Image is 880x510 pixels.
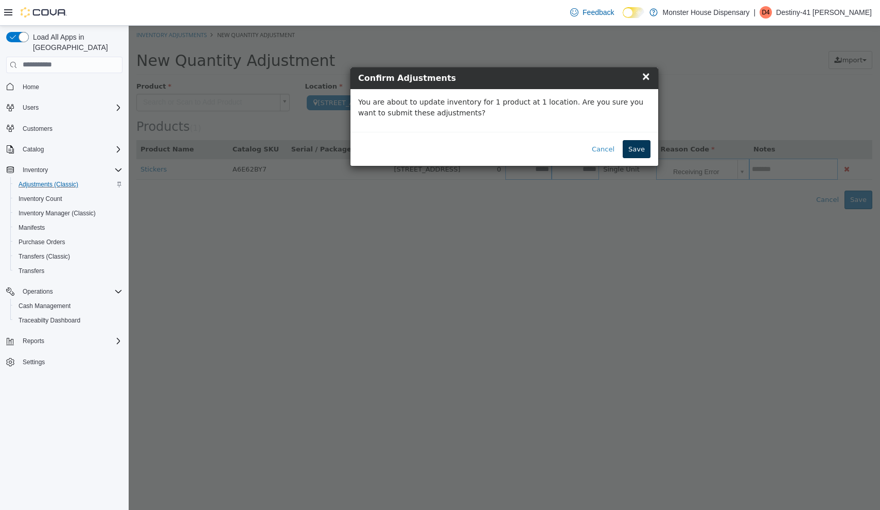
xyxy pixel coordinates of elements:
[19,143,48,156] button: Catalog
[776,6,872,19] p: Destiny-41 [PERSON_NAME]
[583,7,614,18] span: Feedback
[663,6,750,19] p: Monster House Dispensary
[19,122,122,135] span: Customers
[19,285,57,298] button: Operations
[14,250,122,263] span: Transfers (Classic)
[10,235,127,249] button: Purchase Orders
[10,249,127,264] button: Transfers (Classic)
[19,101,122,114] span: Users
[19,252,70,261] span: Transfers (Classic)
[10,192,127,206] button: Inventory Count
[19,224,45,232] span: Manifests
[19,80,122,93] span: Home
[2,121,127,136] button: Customers
[19,164,122,176] span: Inventory
[14,193,122,205] span: Inventory Count
[753,6,755,19] p: |
[19,267,44,275] span: Transfers
[14,314,122,327] span: Traceabilty Dashboard
[19,143,122,156] span: Catalog
[23,358,45,366] span: Settings
[23,145,44,154] span: Catalog
[2,284,127,299] button: Operations
[23,287,53,296] span: Operations
[2,163,127,177] button: Inventory
[2,334,127,348] button: Reports
[14,178,122,191] span: Adjustments (Classic)
[19,180,78,189] span: Adjustments (Classic)
[19,335,122,347] span: Reports
[19,209,96,217] span: Inventory Manager (Classic)
[2,100,127,115] button: Users
[14,300,122,312] span: Cash Management
[760,6,772,19] div: Destiny-41 Williams
[10,264,127,278] button: Transfers
[19,81,43,93] a: Home
[230,71,522,93] p: You are about to update inventory for 1 product at 1 location. Are you sure you want to submit th...
[14,265,48,277] a: Transfers
[23,125,52,133] span: Customers
[10,299,127,313] button: Cash Management
[14,207,100,219] a: Inventory Manager (Classic)
[19,164,52,176] button: Inventory
[10,220,127,235] button: Manifests
[2,142,127,157] button: Catalog
[2,354,127,369] button: Settings
[21,7,67,18] img: Cova
[14,265,122,277] span: Transfers
[762,6,769,19] span: D4
[14,300,75,312] a: Cash Management
[2,79,127,94] button: Home
[14,207,122,219] span: Inventory Manager (Classic)
[14,236,122,248] span: Purchase Orders
[23,166,48,174] span: Inventory
[10,313,127,328] button: Traceabilty Dashboard
[19,238,65,246] span: Purchase Orders
[457,114,491,133] button: Cancel
[14,250,74,263] a: Transfers (Classic)
[29,32,122,53] span: Load All Apps in [GEOGRAPHIC_DATA]
[23,83,39,91] span: Home
[19,355,122,368] span: Settings
[23,337,44,345] span: Reports
[6,75,122,397] nav: Complex example
[19,302,71,310] span: Cash Management
[19,335,48,347] button: Reports
[10,177,127,192] button: Adjustments (Classic)
[623,7,644,18] input: Dark Mode
[14,178,82,191] a: Adjustments (Classic)
[14,222,122,234] span: Manifests
[14,222,49,234] a: Manifests
[494,114,522,133] button: Save
[14,193,66,205] a: Inventory Count
[10,206,127,220] button: Inventory Manager (Classic)
[14,236,69,248] a: Purchase Orders
[566,2,618,23] a: Feedback
[19,123,57,135] a: Customers
[19,356,49,368] a: Settings
[14,314,84,327] a: Traceabilty Dashboard
[513,44,522,57] span: ×
[19,285,122,298] span: Operations
[23,104,39,112] span: Users
[19,316,80,325] span: Traceabilty Dashboard
[19,101,43,114] button: Users
[19,195,62,203] span: Inventory Count
[230,46,522,59] h4: Confirm Adjustments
